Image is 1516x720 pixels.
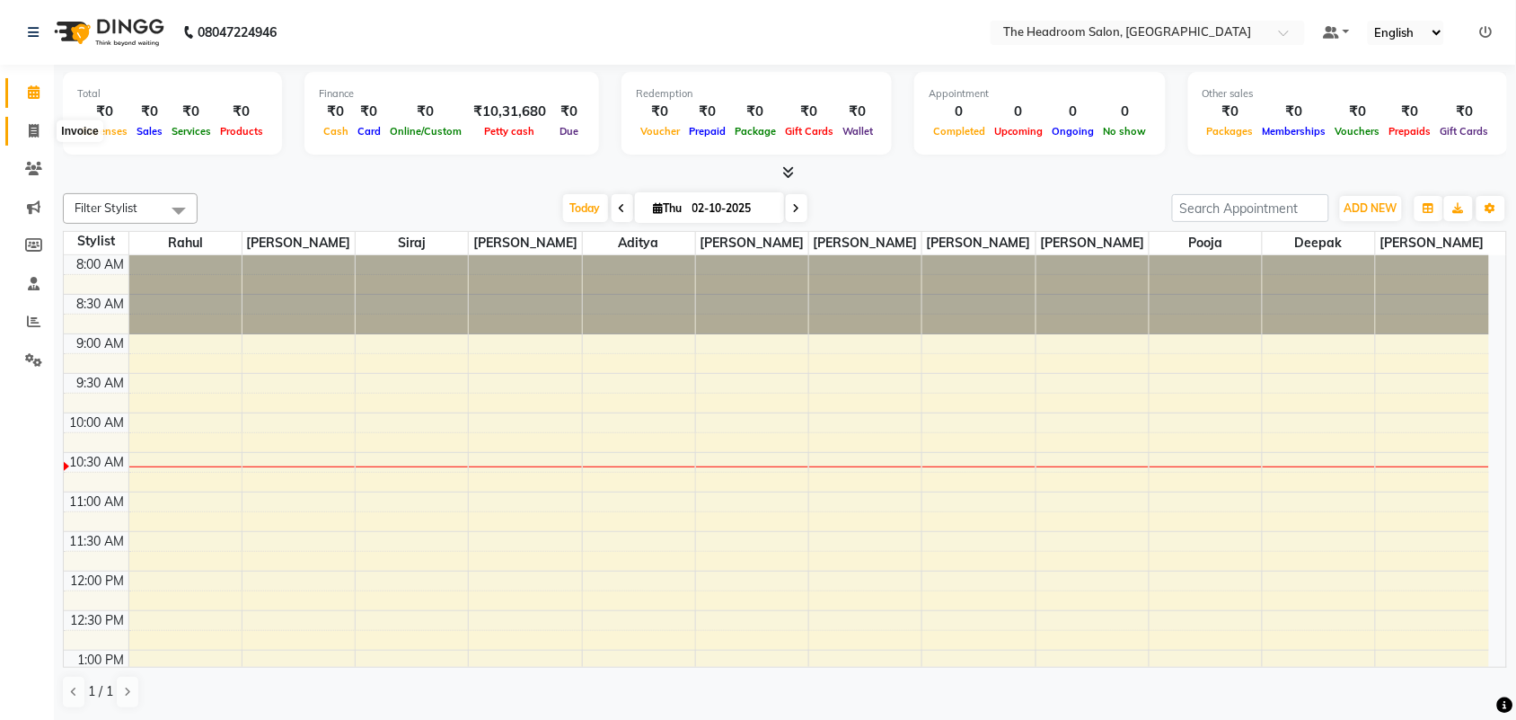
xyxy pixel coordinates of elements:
span: [PERSON_NAME] [809,232,921,254]
span: Cash [319,125,353,138]
div: ₹0 [1436,102,1494,122]
div: ₹0 [353,102,385,122]
span: Online/Custom [385,125,466,138]
span: [PERSON_NAME] [696,232,808,254]
div: Redemption [636,86,877,102]
span: Siraj [356,232,468,254]
div: ₹0 [167,102,216,122]
span: [PERSON_NAME] [922,232,1035,254]
span: Products [216,125,268,138]
div: 8:30 AM [74,295,128,314]
div: ₹0 [385,102,466,122]
div: 0 [1099,102,1151,122]
div: ₹0 [1331,102,1385,122]
span: [PERSON_NAME] [1376,232,1489,254]
span: Deepak [1263,232,1375,254]
span: Gift Cards [780,125,838,138]
div: 1:00 PM [75,651,128,670]
span: Packages [1203,125,1258,138]
span: Gift Cards [1436,125,1494,138]
div: 0 [929,102,990,122]
span: Thu [649,201,687,215]
div: ₹0 [780,102,838,122]
span: Prepaids [1385,125,1436,138]
div: ₹0 [319,102,353,122]
span: Card [353,125,385,138]
div: 0 [990,102,1048,122]
span: Aditya [583,232,695,254]
span: Due [555,125,583,138]
div: 10:30 AM [66,453,128,472]
span: Filter Stylist [75,200,137,215]
span: Completed [929,125,990,138]
div: ₹0 [1385,102,1436,122]
b: 08047224946 [198,7,277,58]
span: Ongoing [1048,125,1099,138]
div: 12:30 PM [67,611,128,630]
span: Sales [132,125,167,138]
div: Appointment [929,86,1151,102]
button: ADD NEW [1340,196,1402,221]
span: Pooja [1150,232,1262,254]
span: Services [167,125,216,138]
span: Package [730,125,780,138]
img: logo [46,7,169,58]
div: 12:00 PM [67,572,128,591]
span: Memberships [1258,125,1331,138]
div: ₹0 [1203,102,1258,122]
div: Other sales [1203,86,1494,102]
span: Vouchers [1331,125,1385,138]
div: 11:00 AM [66,493,128,511]
span: [PERSON_NAME] [1036,232,1149,254]
div: Invoice [57,120,102,142]
div: ₹0 [730,102,780,122]
span: Petty cash [480,125,540,138]
div: 9:30 AM [74,374,128,393]
span: Wallet [838,125,877,138]
div: ₹0 [838,102,877,122]
span: Prepaid [684,125,730,138]
div: 0 [1048,102,1099,122]
span: [PERSON_NAME] [242,232,355,254]
span: Upcoming [990,125,1048,138]
span: Voucher [636,125,684,138]
div: ₹0 [1258,102,1331,122]
span: No show [1099,125,1151,138]
div: 11:30 AM [66,532,128,551]
span: [PERSON_NAME] [469,232,581,254]
span: 1 / 1 [88,682,113,701]
div: ₹0 [132,102,167,122]
span: ADD NEW [1344,201,1397,215]
div: 10:00 AM [66,413,128,432]
div: Finance [319,86,585,102]
div: ₹0 [77,102,132,122]
div: 9:00 AM [74,334,128,353]
div: ₹0 [216,102,268,122]
div: Stylist [64,232,128,251]
div: ₹0 [684,102,730,122]
div: 8:00 AM [74,255,128,274]
div: Total [77,86,268,102]
span: Rahul [129,232,242,254]
div: ₹0 [553,102,585,122]
div: ₹0 [636,102,684,122]
span: Today [563,194,608,222]
input: 2025-10-02 [687,195,777,222]
input: Search Appointment [1172,194,1329,222]
div: ₹10,31,680 [466,102,553,122]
